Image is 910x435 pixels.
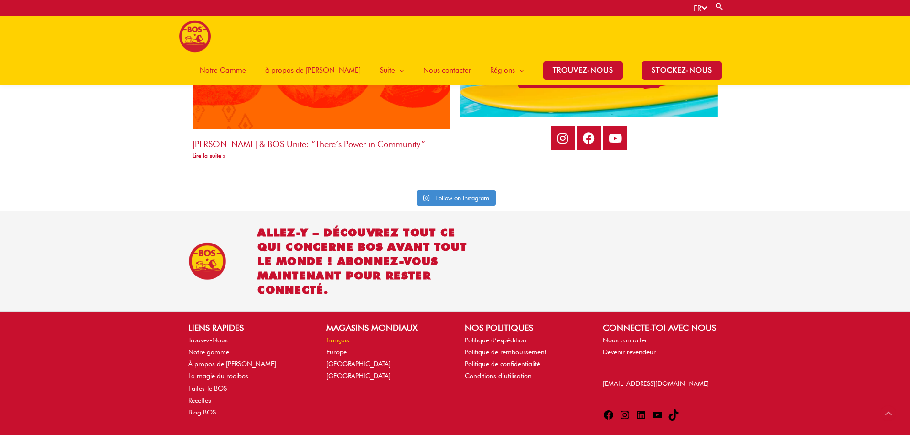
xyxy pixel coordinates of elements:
h2: NOS POLITIQUES [465,321,584,334]
nav: Connecte-toi avec nous [603,334,722,358]
a: Conditions d’utilisation [465,372,532,380]
span: stockez-nous [642,61,722,80]
a: [PERSON_NAME] & BOS Unite: “There’s Power in Community” [193,139,425,149]
a: Nous contacter [603,336,647,344]
nav: NOS POLITIQUES [465,334,584,382]
a: La magie du rooibos [188,372,248,380]
h2: Allez-y – découvrez tout ce qui concerne BOS avant tout le monde ! Abonnez-vous maintenant pour r... [257,225,475,297]
span: Notre Gamme [200,56,246,85]
a: [GEOGRAPHIC_DATA] [326,360,391,368]
a: Search button [715,2,724,11]
a: Blog BOS [188,408,216,416]
a: Régions [481,56,534,85]
a: à propos de [PERSON_NAME] [256,56,370,85]
a: TROUVEZ-NOUS [534,56,632,85]
svg: Instagram [423,194,429,202]
h2: Connecte-toi avec nous [603,321,722,334]
a: [EMAIL_ADDRESS][DOMAIN_NAME] [603,380,709,387]
span: à propos de [PERSON_NAME] [265,56,361,85]
h2: MAGASINS MONDIAUX [326,321,445,334]
span: Régions [490,56,515,85]
span: Nous contacter [423,56,471,85]
a: Read more about Siya Kolisi & BOS Unite: “There’s Power in Community” [193,152,225,159]
a: Devenir revendeur [603,348,656,356]
a: français [326,336,349,344]
nav: Site Navigation [183,56,731,85]
a: Europe [326,348,347,356]
a: Instagram Follow on Instagram [417,190,495,206]
h2: LIENS RAPIDES [188,321,307,334]
a: À propos de [PERSON_NAME] [188,360,276,368]
span: TROUVEZ-NOUS [543,61,623,80]
a: Trouvez-Nous [188,336,228,344]
nav: MAGASINS MONDIAUX [326,334,445,382]
a: Nous contacter [414,56,481,85]
nav: LIENS RAPIDES [188,334,307,418]
a: Notre Gamme [190,56,256,85]
a: Suite [370,56,414,85]
a: Politique de confidentialité [465,360,540,368]
img: BOS logo finals-200px [179,20,211,53]
a: [GEOGRAPHIC_DATA] [326,372,391,380]
img: BOS Ice Tea [188,242,226,280]
span: Suite [380,56,395,85]
a: Politique d’expédition [465,336,526,344]
span: Follow on Instagram [435,194,489,202]
a: Notre gamme [188,348,229,356]
a: FR [694,4,707,12]
a: Faites-le BOS [188,384,227,392]
a: stockez-nous [632,56,731,85]
a: Recettes [188,396,211,404]
a: Politique de remboursement [465,348,546,356]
